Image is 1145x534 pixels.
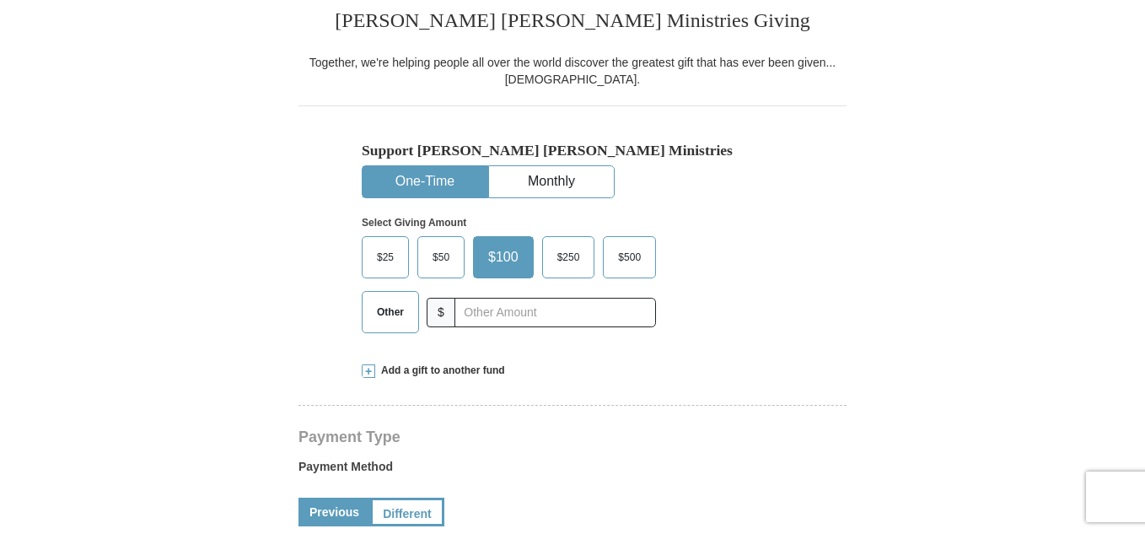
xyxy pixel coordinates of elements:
a: Different [370,498,444,526]
span: Other [368,299,412,325]
span: $ [427,298,455,327]
span: Add a gift to another fund [375,364,505,378]
span: $500 [610,245,649,270]
h4: Payment Type [298,430,847,444]
button: Monthly [489,166,614,197]
h5: Support [PERSON_NAME] [PERSON_NAME] Ministries [362,142,783,159]
span: $25 [368,245,402,270]
strong: Select Giving Amount [362,217,466,229]
span: $100 [480,245,527,270]
span: $250 [549,245,589,270]
label: Payment Method [298,458,847,483]
input: Other Amount [454,298,656,327]
a: Previous [298,498,370,526]
div: Together, we're helping people all over the world discover the greatest gift that has ever been g... [298,54,847,88]
button: One-Time [363,166,487,197]
span: $50 [424,245,458,270]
